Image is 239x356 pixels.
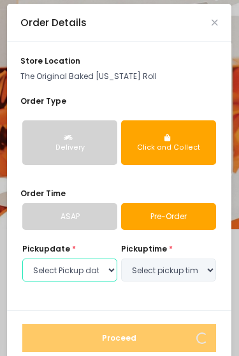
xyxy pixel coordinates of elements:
[121,243,167,254] span: pickup time
[20,71,218,82] p: The Original Baked [US_STATE] Roll
[22,324,216,352] button: Proceed
[20,15,87,30] div: Order Details
[22,203,117,230] a: ASAP
[22,243,70,254] span: Pickup date
[121,203,216,230] a: Pre-Order
[129,143,208,153] div: Click and Collect
[20,55,80,66] span: store location
[121,120,216,165] button: Click and Collect
[212,20,218,26] button: Close
[22,120,117,165] button: Delivery
[20,96,66,106] span: Order Type
[31,143,109,153] div: Delivery
[20,188,66,199] span: Order Time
